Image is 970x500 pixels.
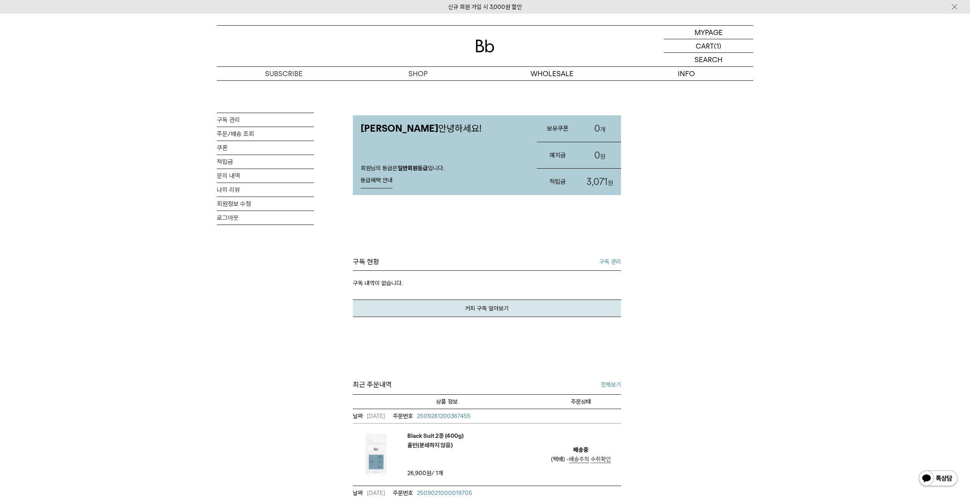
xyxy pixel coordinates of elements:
a: 수취확인 [591,456,611,463]
strong: 일반회원등급 [398,165,428,172]
em: 배송중 [573,445,588,455]
em: [DATE] [353,488,385,498]
p: INFO [619,67,753,80]
a: 로그아웃 [217,211,314,225]
em: Black Suit 2종 (400g) 홀빈(분쇄하지 않음) [407,431,464,450]
a: 쿠폰 [217,141,314,155]
span: 2509281200367455 [417,413,471,420]
span: 2509021000019705 [417,490,472,497]
a: 회원정보 수정 [217,197,314,211]
h3: 적립금 [537,171,579,192]
a: CART (1) [664,39,753,53]
span: 최근 주문내역 [353,379,392,390]
a: 구독 관리 [217,113,314,127]
strong: 26,900원 [407,470,431,477]
h3: 예치금 [537,145,579,166]
div: (택배) - [551,455,611,464]
a: 0개 [579,115,621,142]
p: MYPAGE [694,26,723,39]
th: 상품명/옵션 [353,394,541,409]
a: 2509281200367455 [393,411,471,421]
p: CART [696,39,714,52]
a: Black Suit 2종 (400g)홀빈(분쇄하지 않음) [407,431,464,450]
img: Black Suit [353,431,400,478]
div: 회원님의 등급은 입니다. [353,157,529,195]
span: 3,071 [586,176,608,187]
em: [DATE] [353,411,385,421]
a: 커피 구독 알아보기 [353,300,621,317]
td: / 1개 [407,469,473,478]
a: 0원 [579,142,621,169]
a: MYPAGE [664,26,753,39]
a: 배송추적 [569,456,589,463]
a: 신규 회원 가입 시 3,000원 할인 [448,3,522,10]
img: 로고 [476,40,494,52]
a: 주문/배송 조회 [217,127,314,141]
h3: 보유쿠폰 [537,118,579,139]
p: WHOLESALE [485,67,619,80]
span: 0 [594,150,600,161]
a: 2509021000019705 [393,488,472,498]
a: 구독 관리 [599,257,621,267]
a: 나의 리뷰 [217,183,314,197]
p: 안녕하세요! [353,115,529,142]
a: 적립금 [217,155,314,169]
span: 0 [594,123,600,134]
a: SUBSCRIBE [217,67,351,80]
a: SHOP [351,67,485,80]
p: SEARCH [694,53,722,66]
th: 주문상태 [541,394,621,409]
a: 전체보기 [601,380,621,389]
a: 등급혜택 안내 [361,173,393,188]
a: 문의 내역 [217,169,314,183]
a: 3,071원 [579,169,621,195]
strong: [PERSON_NAME] [361,123,438,134]
h3: 구독 현황 [353,257,379,267]
p: 구독 내역이 없습니다. [353,271,621,300]
img: 카카오톡 채널 1:1 채팅 버튼 [918,470,958,488]
p: (1) [714,39,721,52]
